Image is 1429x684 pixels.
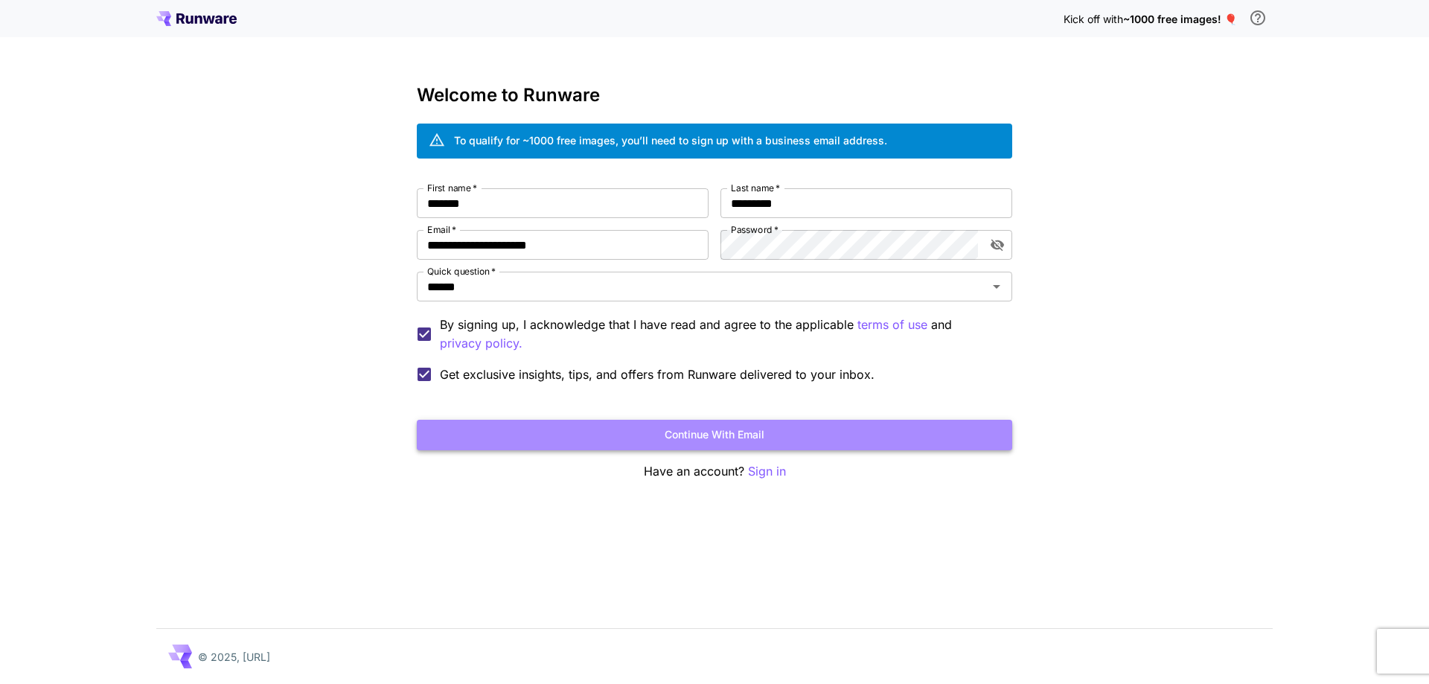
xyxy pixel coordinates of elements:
button: Continue with email [417,420,1012,450]
p: By signing up, I acknowledge that I have read and agree to the applicable and [440,316,1000,353]
button: Open [986,276,1007,297]
button: Sign in [748,462,786,481]
label: Quick question [427,265,496,278]
label: Email [427,223,456,236]
p: privacy policy. [440,334,522,353]
span: Get exclusive insights, tips, and offers from Runware delivered to your inbox. [440,365,875,383]
span: ~1000 free images! 🎈 [1123,13,1237,25]
p: Have an account? [417,462,1012,481]
button: toggle password visibility [984,231,1011,258]
button: By signing up, I acknowledge that I have read and agree to the applicable and privacy policy. [857,316,927,334]
p: © 2025, [URL] [198,649,270,665]
button: In order to qualify for free credit, you need to sign up with a business email address and click ... [1243,3,1273,33]
div: To qualify for ~1000 free images, you’ll need to sign up with a business email address. [454,132,887,148]
label: Password [731,223,779,236]
p: terms of use [857,316,927,334]
label: Last name [731,182,780,194]
span: Kick off with [1064,13,1123,25]
h3: Welcome to Runware [417,85,1012,106]
label: First name [427,182,477,194]
button: By signing up, I acknowledge that I have read and agree to the applicable terms of use and [440,334,522,353]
